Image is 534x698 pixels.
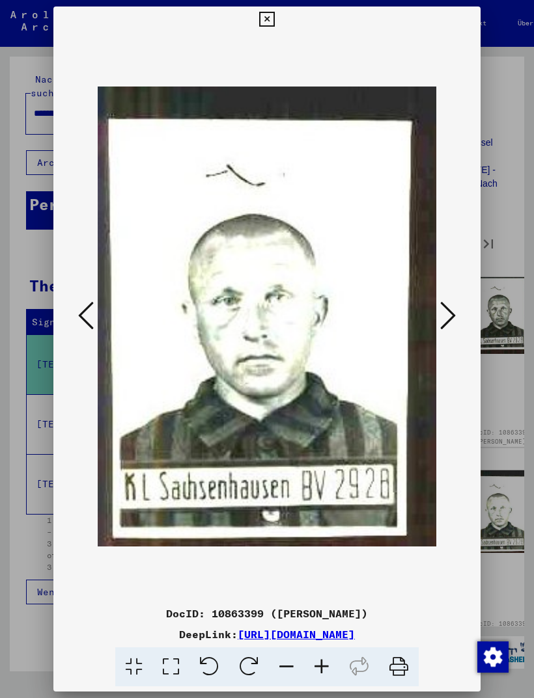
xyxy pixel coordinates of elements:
[98,33,436,600] img: 001.jpg
[477,641,508,672] div: Zustimmung ändern
[477,641,509,673] img: Zustimmung ändern
[53,606,481,621] div: DocID: 10863399 ([PERSON_NAME])
[53,626,481,642] div: DeepLink:
[238,628,355,641] a: [URL][DOMAIN_NAME]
